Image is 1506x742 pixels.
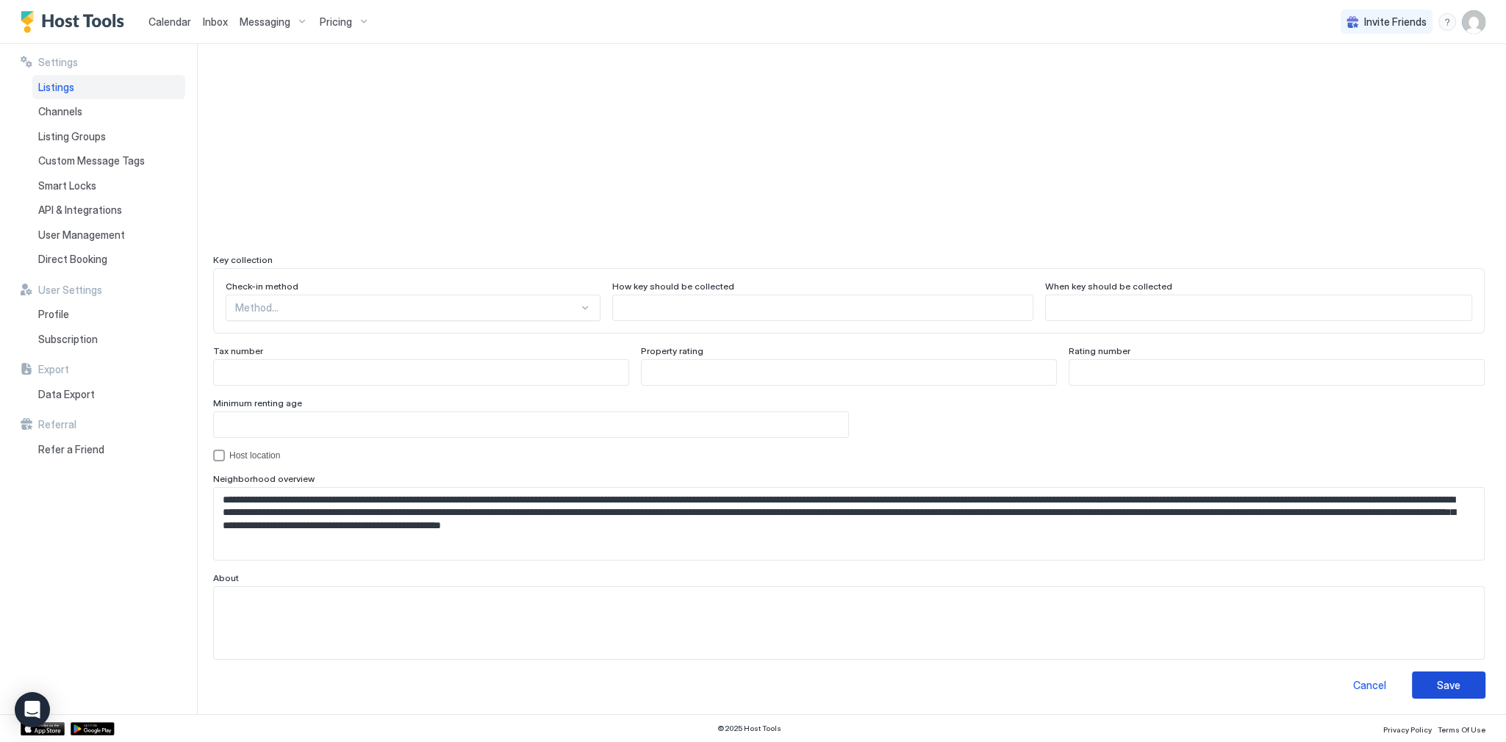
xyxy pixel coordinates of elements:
[38,130,106,143] span: Listing Groups
[32,99,185,124] a: Channels
[213,572,239,583] span: About
[240,15,290,29] span: Messaging
[71,722,115,735] a: Google Play Store
[1045,281,1172,292] span: When key should be collected
[203,15,228,28] span: Inbox
[38,388,95,401] span: Data Export
[213,397,302,408] span: Minimum renting age
[38,105,82,118] span: Channels
[148,15,191,28] span: Calendar
[21,11,131,33] a: Host Tools Logo
[1437,677,1460,693] div: Save
[203,14,228,29] a: Inbox
[1383,721,1432,736] a: Privacy Policy
[32,382,185,407] a: Data Export
[32,124,185,149] a: Listing Groups
[1438,725,1485,734] span: Terms Of Use
[1412,671,1485,699] button: Save
[32,327,185,352] a: Subscription
[1333,671,1406,699] button: Cancel
[1438,13,1456,31] div: menu
[38,418,76,431] span: Referral
[1046,295,1471,320] input: Input Field
[32,75,185,100] a: Listings
[1364,15,1427,29] span: Invite Friends
[1462,10,1485,34] div: User profile
[1353,677,1386,693] div: Cancel
[21,722,65,735] a: App Store
[32,223,185,248] a: User Management
[32,148,185,173] a: Custom Message Tags
[213,450,1485,461] div: hostLocation
[32,247,185,272] a: Direct Booking
[38,81,74,94] span: Listings
[148,14,191,29] a: Calendar
[229,450,1485,461] div: Host location
[213,345,263,356] span: Tax number
[38,363,69,376] span: Export
[32,198,185,223] a: API & Integrations
[226,281,298,292] span: Check-in method
[320,15,352,29] span: Pricing
[38,308,69,321] span: Profile
[38,154,145,168] span: Custom Message Tags
[38,284,102,297] span: User Settings
[214,488,1475,560] textarea: Input Field
[213,473,315,484] span: Neighborhood overview
[612,281,734,292] span: How key should be collected
[213,54,1485,242] iframe: Property location map
[214,360,628,385] input: Input Field
[613,295,1033,320] input: Input Field
[32,302,185,327] a: Profile
[15,692,50,727] div: Open Intercom Messenger
[38,333,98,346] span: Subscription
[717,724,781,733] span: © 2025 Host Tools
[38,56,78,69] span: Settings
[642,360,1056,385] input: Input Field
[1069,360,1484,385] input: Input Field
[214,587,1484,659] textarea: Input Field
[38,253,107,266] span: Direct Booking
[32,173,185,198] a: Smart Locks
[38,179,96,192] span: Smart Locks
[213,254,273,265] span: Key collection
[38,203,122,217] span: API & Integrations
[38,228,125,242] span: User Management
[214,412,848,437] input: Input Field
[1069,345,1130,356] span: Rating number
[38,443,104,456] span: Refer a Friend
[32,437,185,462] a: Refer a Friend
[641,345,703,356] span: Property rating
[1438,721,1485,736] a: Terms Of Use
[1383,725,1432,734] span: Privacy Policy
